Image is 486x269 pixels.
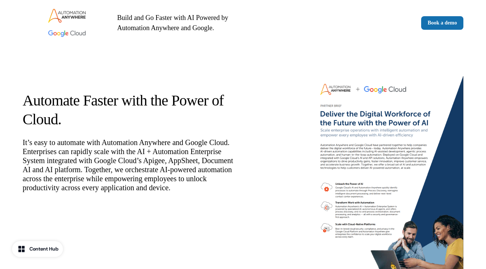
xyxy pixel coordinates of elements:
[23,138,237,192] p: It’s easy to automate with Automation Anywhere and Google Cloud. Enterprises can rapidly scale wi...
[117,13,240,33] p: Build and Go Faster with AI Powered by Automation Anywhere and Google.
[421,16,463,30] a: Book a demo
[23,91,237,129] p: Automate Faster with the Power of Cloud.
[12,241,63,257] button: Content Hub
[29,245,58,253] div: Content Hub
